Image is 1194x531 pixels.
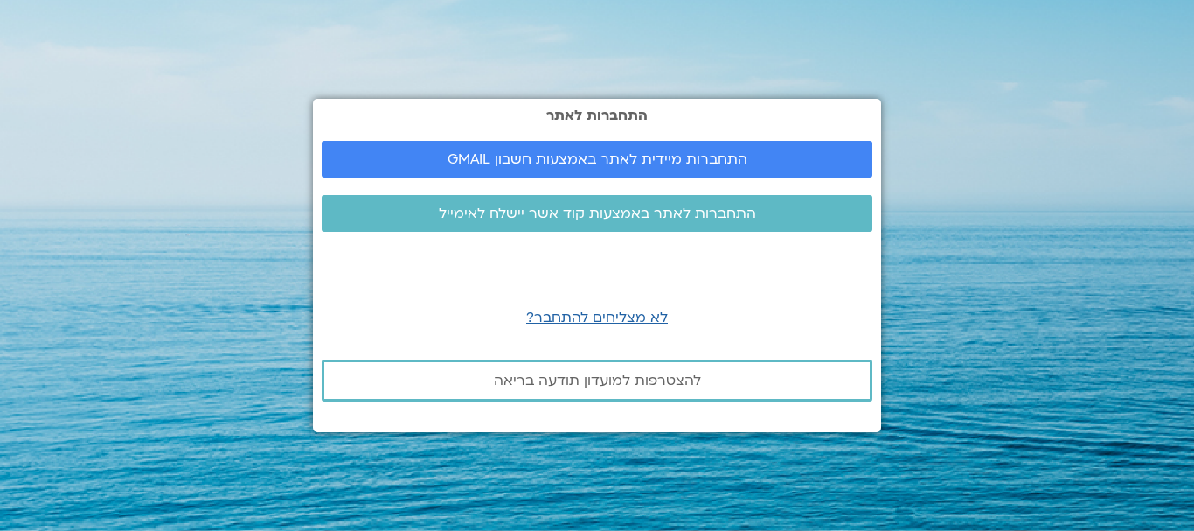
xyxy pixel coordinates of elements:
[322,108,872,123] h2: התחברות לאתר
[448,151,747,167] span: התחברות מיידית לאתר באמצעות חשבון GMAIL
[439,206,756,221] span: התחברות לאתר באמצעות קוד אשר יישלח לאימייל
[526,308,668,327] a: לא מצליחים להתחבר?
[494,373,701,388] span: להצטרפות למועדון תודעה בריאה
[322,141,872,178] a: התחברות מיידית לאתר באמצעות חשבון GMAIL
[322,195,872,232] a: התחברות לאתר באמצעות קוד אשר יישלח לאימייל
[322,360,872,402] a: להצטרפות למועדון תודעה בריאה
